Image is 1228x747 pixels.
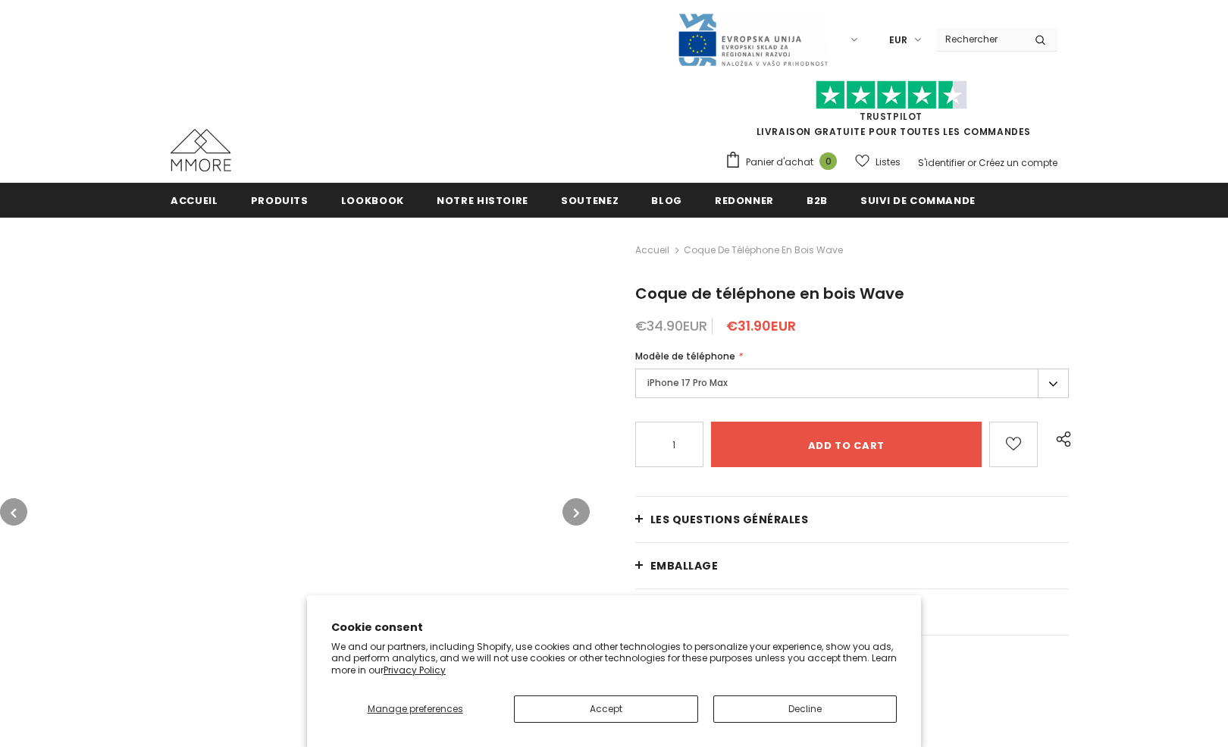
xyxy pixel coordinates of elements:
[807,193,828,208] span: B2B
[171,129,231,171] img: Cas MMORE
[876,155,901,170] span: Listes
[635,316,707,335] span: €34.90EUR
[650,512,809,527] span: Les questions générales
[331,695,499,723] button: Manage preferences
[860,110,923,123] a: TrustPilot
[715,183,774,217] a: Redonner
[936,28,1023,50] input: Search Site
[635,543,1069,588] a: EMBALLAGE
[715,193,774,208] span: Redonner
[860,193,976,208] span: Suivi de commande
[384,664,446,676] a: Privacy Policy
[725,151,844,174] a: Panier d'achat 0
[713,695,897,723] button: Decline
[251,183,309,217] a: Produits
[746,155,813,170] span: Panier d'achat
[677,33,829,46] a: Javni Razpis
[635,369,1069,398] label: iPhone 17 Pro Max
[251,193,309,208] span: Produits
[684,241,843,259] span: Coque de téléphone en bois Wave
[331,641,897,676] p: We and our partners, including Shopify, use cookies and other technologies to personalize your ex...
[368,702,463,715] span: Manage preferences
[889,33,907,48] span: EUR
[650,558,719,573] span: EMBALLAGE
[819,152,837,170] span: 0
[807,183,828,217] a: B2B
[341,193,404,208] span: Lookbook
[437,193,528,208] span: Notre histoire
[635,497,1069,542] a: Les questions générales
[561,183,619,217] a: soutenez
[711,422,982,467] input: Add to cart
[635,350,735,363] span: Modèle de téléphone
[437,183,528,217] a: Notre histoire
[514,695,697,723] button: Accept
[918,156,965,169] a: S'identifier
[651,183,682,217] a: Blog
[635,241,669,259] a: Accueil
[816,80,967,110] img: Faites confiance aux étoiles pilotes
[860,183,976,217] a: Suivi de commande
[171,193,218,208] span: Accueil
[725,87,1057,138] span: LIVRAISON GRATUITE POUR TOUTES LES COMMANDES
[341,183,404,217] a: Lookbook
[967,156,976,169] span: or
[651,193,682,208] span: Blog
[979,156,1057,169] a: Créez un compte
[855,149,901,175] a: Listes
[726,316,796,335] span: €31.90EUR
[677,12,829,67] img: Javni Razpis
[561,193,619,208] span: soutenez
[171,183,218,217] a: Accueil
[331,620,897,636] h2: Cookie consent
[635,589,1069,635] a: Livraison et retours
[635,283,904,304] span: Coque de téléphone en bois Wave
